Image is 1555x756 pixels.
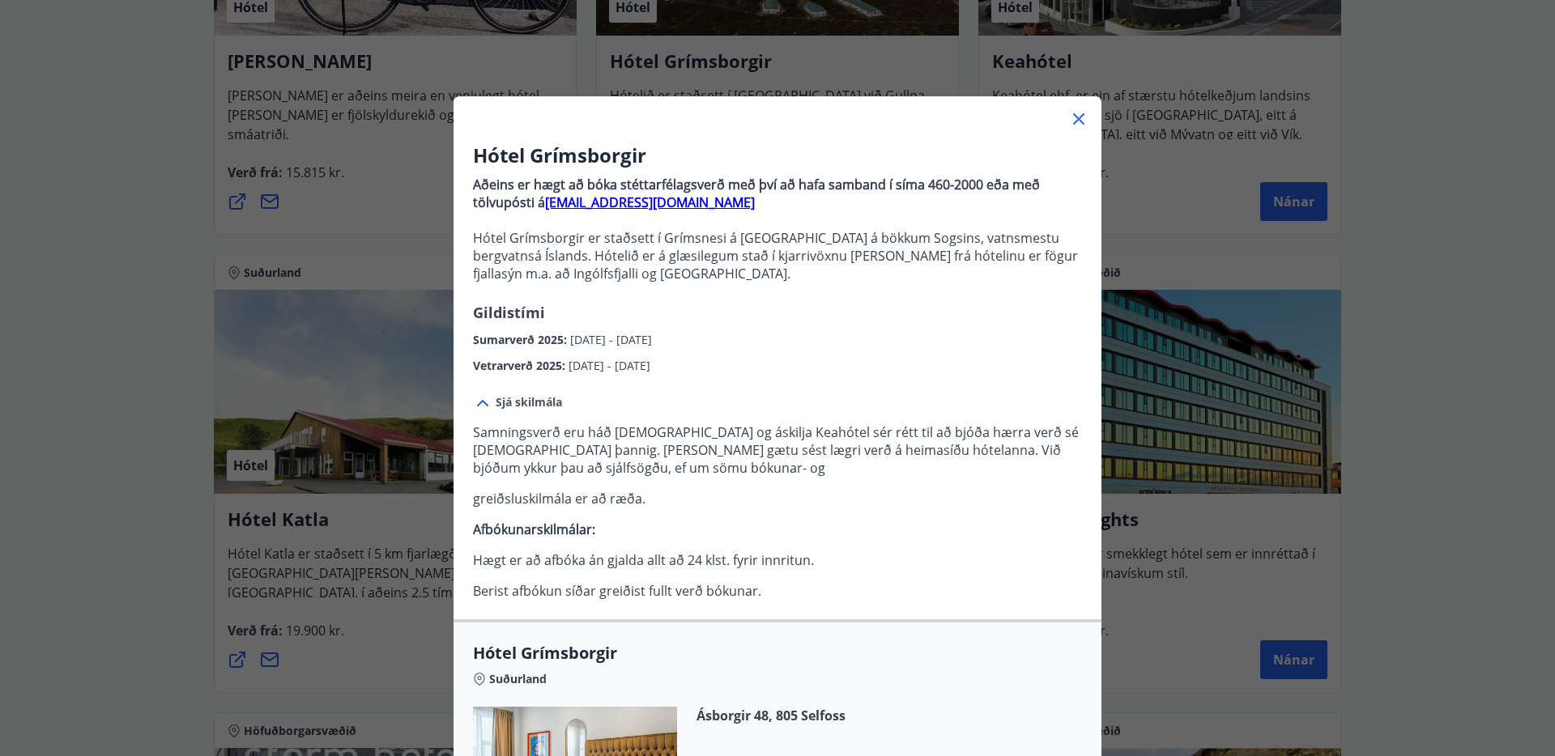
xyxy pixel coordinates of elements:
[473,642,1082,665] span: Hótel Grímsborgir
[473,490,1082,508] p: greiðsluskilmála er að ræða.
[473,142,1082,169] h3: Hótel Grímsborgir
[473,303,545,322] span: Gildistími
[697,707,886,724] span: Ásborgir 48, 805 Selfoss
[473,551,1082,569] p: Hægt er að afbóka án gjalda allt að 24 klst. fyrir innritun.
[496,394,562,410] span: Sjá skilmála
[570,332,652,347] span: [DATE] - [DATE]
[473,176,1040,211] strong: Aðeins er hægt að bóka stéttarfélagsverð með því að hafa samband í síma 460-2000 eða með tölvupós...
[473,358,569,373] span: Vetrarverð 2025 :
[545,193,755,211] a: [EMAIL_ADDRESS][DOMAIN_NAME]
[569,358,650,373] span: [DATE] - [DATE]
[489,671,547,687] span: Suðurland
[473,229,1082,282] p: Hótel Grímsborgir er staðsett í Grímsnesi á [GEOGRAPHIC_DATA] á bökkum Sogsins, vatnsmestu bergva...
[473,582,1082,600] p: Berist afbókun síðar greiðist fullt verð bókunar.
[473,520,595,538] strong: Afbókunarskilmálar:
[473,332,570,347] span: Sumarverð 2025 :
[473,423,1082,477] p: Samningsverð eru háð [DEMOGRAPHIC_DATA] og áskilja Keahótel sér rétt til að bjóða hærra verð sé [...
